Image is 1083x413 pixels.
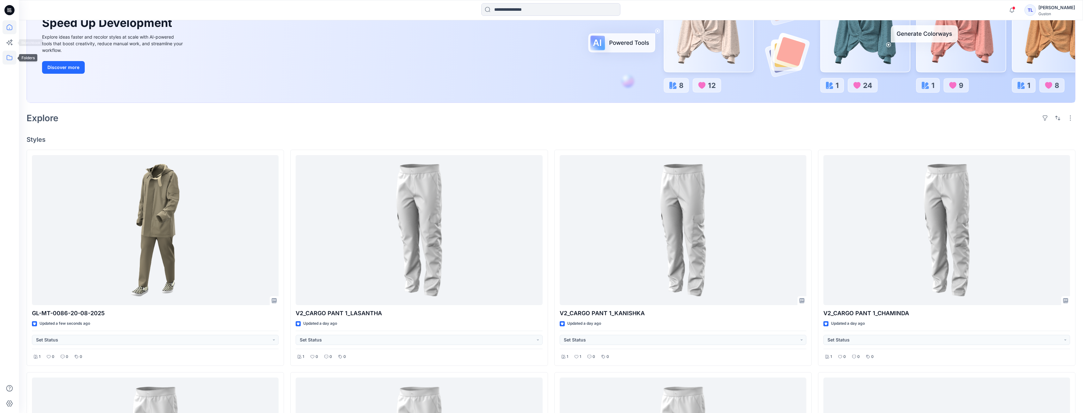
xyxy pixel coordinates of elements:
p: 1 [580,354,581,360]
div: [PERSON_NAME] [1038,4,1075,11]
p: 0 [593,354,595,360]
p: Updated a day ago [567,320,601,327]
button: Discover more [42,61,85,74]
p: 0 [606,354,609,360]
div: TL [1025,4,1036,16]
a: V2_CARGO PANT 1_KANISHKA [560,155,806,305]
div: Guston [1038,11,1075,16]
p: 0 [80,354,82,360]
p: 1 [39,354,40,360]
p: 0 [871,354,874,360]
p: 0 [316,354,318,360]
p: Updated a day ago [303,320,337,327]
p: 0 [52,354,54,360]
a: V2_CARGO PANT 1_CHAMINDA [823,155,1070,305]
p: Updated a day ago [831,320,865,327]
p: 0 [329,354,332,360]
p: Updated a few seconds ago [40,320,90,327]
p: 1 [303,354,304,360]
p: 1 [567,354,568,360]
p: GL-MT-0086-20-08-2025 [32,309,279,318]
p: V2_CARGO PANT 1_LASANTHA [296,309,542,318]
p: 0 [857,354,860,360]
p: 0 [66,354,68,360]
a: Discover more [42,61,184,74]
p: V2_CARGO PANT 1_CHAMINDA [823,309,1070,318]
p: 0 [843,354,846,360]
a: GL-MT-0086-20-08-2025 [32,155,279,305]
p: 1 [830,354,832,360]
p: 0 [343,354,346,360]
h2: Explore [27,113,58,123]
h4: Styles [27,136,1075,143]
div: Explore ideas faster and recolor styles at scale with AI-powered tools that boost creativity, red... [42,34,184,53]
p: V2_CARGO PANT 1_KANISHKA [560,309,806,318]
a: V2_CARGO PANT 1_LASANTHA [296,155,542,305]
